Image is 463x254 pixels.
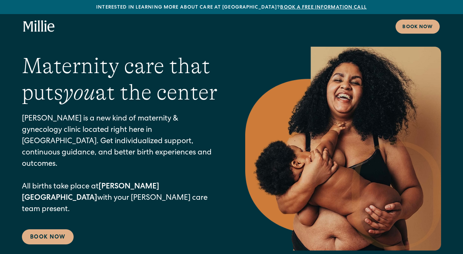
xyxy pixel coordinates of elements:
div: Book now [402,24,433,31]
em: you [63,80,95,105]
a: Book a free information call [280,5,366,10]
a: Book now [396,20,440,34]
p: [PERSON_NAME] is a new kind of maternity & gynecology clinic located right here in [GEOGRAPHIC_DA... [22,114,218,216]
a: Book Now [22,229,74,244]
img: Smiling mother with her baby in arms, celebrating body positivity and the nurturing bond of postp... [245,47,441,251]
a: home [23,20,55,33]
h1: Maternity care that puts at the center [22,53,218,106]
